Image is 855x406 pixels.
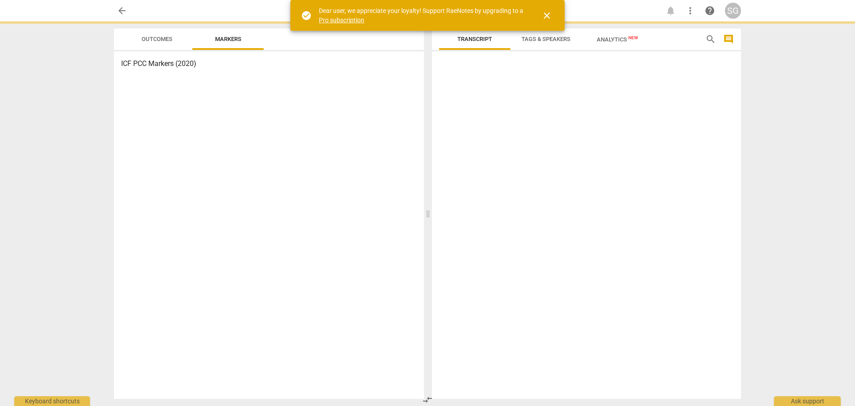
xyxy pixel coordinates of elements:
[774,396,841,406] div: Ask support
[704,32,718,46] button: Search
[723,34,734,45] span: comment
[14,396,90,406] div: Keyboard shortcuts
[536,5,558,26] button: Close
[704,5,715,16] span: help
[521,36,570,42] span: Tags & Speakers
[597,36,638,43] span: Analytics
[117,5,127,16] span: arrow_back
[685,5,696,16] span: more_vert
[121,58,417,69] h3: ICF PCC Markers (2020)
[705,34,716,45] span: search
[319,16,364,24] a: Pro subscription
[721,32,736,46] button: Show/Hide comments
[422,394,433,405] span: compare_arrows
[541,10,552,21] span: close
[142,36,172,42] span: Outcomes
[702,3,718,19] a: Help
[628,35,638,40] span: New
[457,36,492,42] span: Transcript
[319,6,525,25] div: Dear user, we appreciate your loyalty! Support RaeNotes by upgrading to a
[215,36,241,42] span: Markers
[301,10,312,21] span: check_circle
[725,3,741,19] button: SG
